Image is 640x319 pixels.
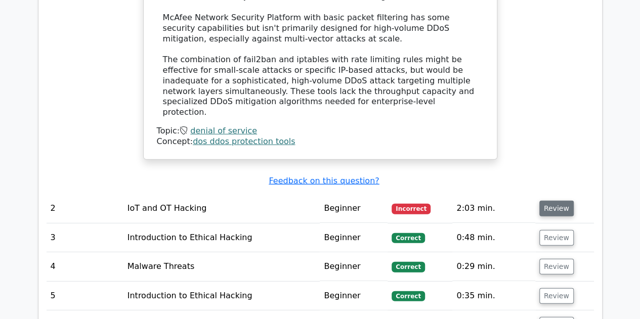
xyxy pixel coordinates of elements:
[320,282,388,310] td: Beginner
[539,288,574,304] button: Review
[452,194,535,223] td: 2:03 min.
[123,194,320,223] td: IoT and OT Hacking
[157,126,484,136] div: Topic:
[269,176,379,186] a: Feedback on this question?
[320,194,388,223] td: Beginner
[47,223,123,252] td: 3
[539,230,574,246] button: Review
[392,291,424,301] span: Correct
[47,282,123,310] td: 5
[392,233,424,243] span: Correct
[47,194,123,223] td: 2
[452,252,535,281] td: 0:29 min.
[190,126,257,135] a: denial of service
[123,252,320,281] td: Malware Threats
[157,136,484,147] div: Concept:
[452,282,535,310] td: 0:35 min.
[539,201,574,216] button: Review
[539,259,574,275] button: Review
[392,262,424,272] span: Correct
[47,252,123,281] td: 4
[123,223,320,252] td: Introduction to Ethical Hacking
[320,223,388,252] td: Beginner
[123,282,320,310] td: Introduction to Ethical Hacking
[320,252,388,281] td: Beginner
[193,136,295,146] a: dos ddos protection tools
[452,223,535,252] td: 0:48 min.
[392,204,431,214] span: Incorrect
